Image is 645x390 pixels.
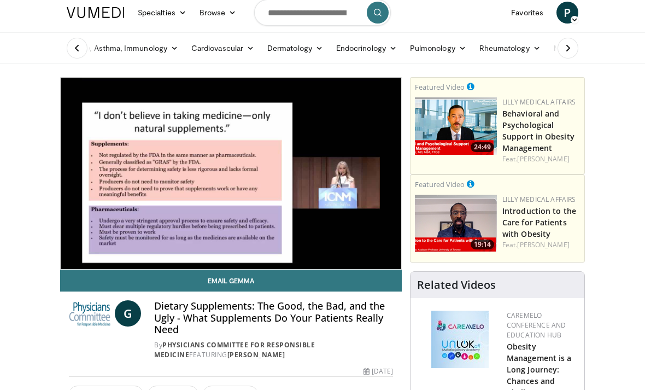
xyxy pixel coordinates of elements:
a: G [115,300,141,327]
a: Cardiovascular [185,37,261,59]
a: Favorites [505,2,550,24]
a: Allergy, Asthma, Immunology [60,37,185,59]
div: By FEATURING [154,340,393,360]
a: Physicians Committee for Responsible Medicine [154,340,315,359]
a: P [556,2,578,24]
a: Dermatology [261,37,330,59]
small: Featured Video [415,179,465,189]
a: [PERSON_NAME] [227,350,285,359]
img: ba3304f6-7838-4e41-9c0f-2e31ebde6754.png.150x105_q85_crop-smart_upscale.png [415,97,497,155]
a: Pulmonology [403,37,473,59]
img: 45df64a9-a6de-482c-8a90-ada250f7980c.png.150x105_q85_autocrop_double_scale_upscale_version-0.2.jpg [431,311,489,368]
a: [PERSON_NAME] [517,154,569,164]
a: Browse [193,2,243,24]
img: VuMedi Logo [67,7,125,18]
img: acc2e291-ced4-4dd5-b17b-d06994da28f3.png.150x105_q85_crop-smart_upscale.png [415,195,497,252]
a: Endocrinology [330,37,403,59]
h4: Dietary Supplements: The Good, the Bad, and the Ugly - What Supplements Do Your Patients Really Need [154,300,393,336]
h4: Related Videos [417,278,496,292]
a: Introduction to the Care for Patients with Obesity [502,206,576,239]
a: Specialties [131,2,193,24]
a: CaReMeLO Conference and Education Hub [507,311,566,340]
a: Lilly Medical Affairs [502,97,576,107]
a: Behavioral and Psychological Support in Obesity Management [502,108,574,153]
a: Lilly Medical Affairs [502,195,576,204]
a: Rheumatology [473,37,547,59]
video-js: Video Player [61,78,401,269]
small: Featured Video [415,82,465,92]
span: 24:49 [471,142,494,152]
span: 19:14 [471,240,494,249]
a: Email Gemma [60,270,402,292]
div: Feat. [502,154,580,164]
div: Feat. [502,240,580,250]
div: [DATE] [363,366,393,376]
img: Physicians Committee for Responsible Medicine [69,300,110,327]
a: 19:14 [415,195,497,252]
a: 24:49 [415,97,497,155]
a: [PERSON_NAME] [517,240,569,249]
